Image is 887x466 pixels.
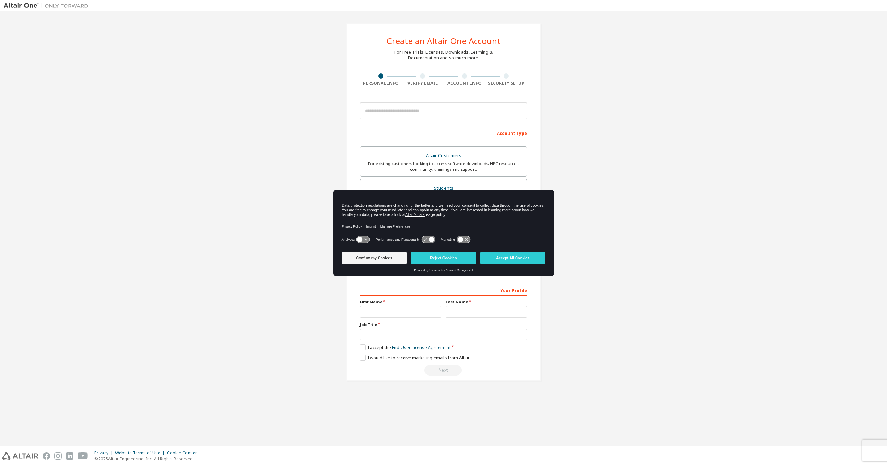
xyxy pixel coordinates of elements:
[94,450,115,456] div: Privacy
[2,452,38,460] img: altair_logo.svg
[115,450,167,456] div: Website Terms of Use
[360,299,441,305] label: First Name
[360,322,527,328] label: Job Title
[364,151,523,161] div: Altair Customers
[360,365,527,376] div: Read and acccept EULA to continue
[360,284,527,296] div: Your Profile
[4,2,92,9] img: Altair One
[167,450,203,456] div: Cookie Consent
[66,452,73,460] img: linkedin.svg
[78,452,88,460] img: youtube.svg
[392,344,451,350] a: End-User License Agreement
[94,456,203,462] p: © 2025 Altair Engineering, Inc. All Rights Reserved.
[43,452,50,460] img: facebook.svg
[360,81,402,86] div: Personal Info
[402,81,444,86] div: Verify Email
[387,37,501,45] div: Create an Altair One Account
[360,127,527,138] div: Account Type
[446,299,527,305] label: Last Name
[364,183,523,193] div: Students
[364,161,523,172] div: For existing customers looking to access software downloads, HPC resources, community, trainings ...
[360,355,470,361] label: I would like to receive marketing emails from Altair
[443,81,486,86] div: Account Info
[394,49,493,61] div: For Free Trials, Licenses, Downloads, Learning & Documentation and so much more.
[486,81,528,86] div: Security Setup
[54,452,62,460] img: instagram.svg
[360,344,451,350] label: I accept the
